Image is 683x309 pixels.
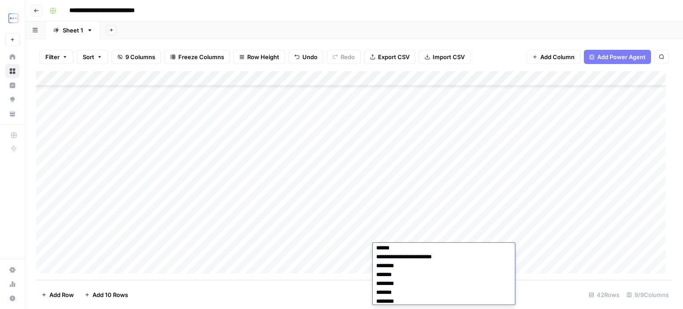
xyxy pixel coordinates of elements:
button: Add Power Agent [584,50,651,64]
a: Settings [5,263,20,277]
a: Your Data [5,107,20,121]
span: Filter [45,52,60,61]
div: 42 Rows [585,288,623,302]
button: Add Row [36,288,79,302]
button: Sort [77,50,108,64]
button: Undo [289,50,323,64]
button: Redo [327,50,361,64]
button: Help + Support [5,291,20,305]
button: Filter [40,50,73,64]
button: Row Height [233,50,285,64]
button: Workspace: TripleDart [5,7,20,29]
a: Opportunities [5,92,20,107]
a: Browse [5,64,20,78]
button: 9 Columns [112,50,161,64]
a: Usage [5,277,20,291]
span: Add Row [49,290,74,299]
button: Export CSV [364,50,415,64]
a: Home [5,50,20,64]
a: Sheet 1 [45,21,100,39]
button: Import CSV [419,50,470,64]
span: Add 10 Rows [92,290,128,299]
span: Freeze Columns [178,52,224,61]
span: Undo [302,52,317,61]
button: Add Column [526,50,580,64]
button: Add 10 Rows [79,288,133,302]
div: Sheet 1 [63,26,83,35]
button: Freeze Columns [165,50,230,64]
span: 9 Columns [125,52,155,61]
a: Insights [5,78,20,92]
span: Export CSV [378,52,410,61]
span: Sort [83,52,94,61]
img: TripleDart Logo [5,10,21,26]
span: Import CSV [433,52,465,61]
div: 9/9 Columns [623,288,672,302]
span: Add Column [540,52,575,61]
span: Redo [341,52,355,61]
span: Row Height [247,52,279,61]
span: Add Power Agent [597,52,646,61]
